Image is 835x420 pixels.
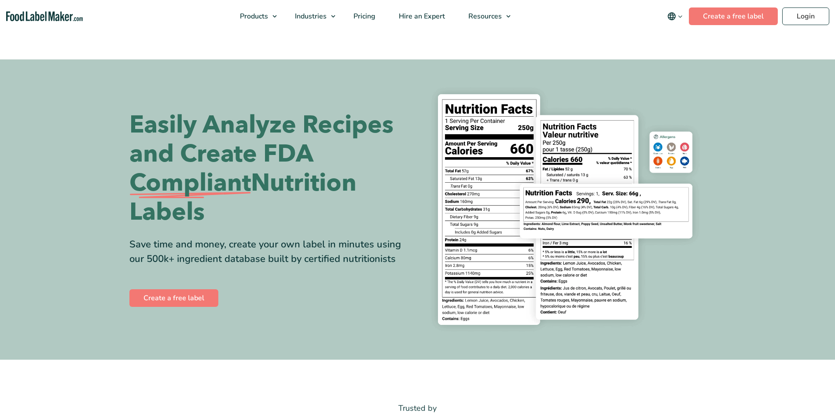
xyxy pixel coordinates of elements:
[129,111,411,227] h1: Easily Analyze Recipes and Create FDA Nutrition Labels
[396,11,446,21] span: Hire an Expert
[351,11,376,21] span: Pricing
[129,402,706,415] p: Trusted by
[782,7,829,25] a: Login
[237,11,269,21] span: Products
[129,237,411,266] div: Save time and money, create your own label in minutes using our 500k+ ingredient database built b...
[689,7,778,25] a: Create a free label
[292,11,327,21] span: Industries
[129,289,218,307] a: Create a free label
[466,11,503,21] span: Resources
[129,169,251,198] span: Compliant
